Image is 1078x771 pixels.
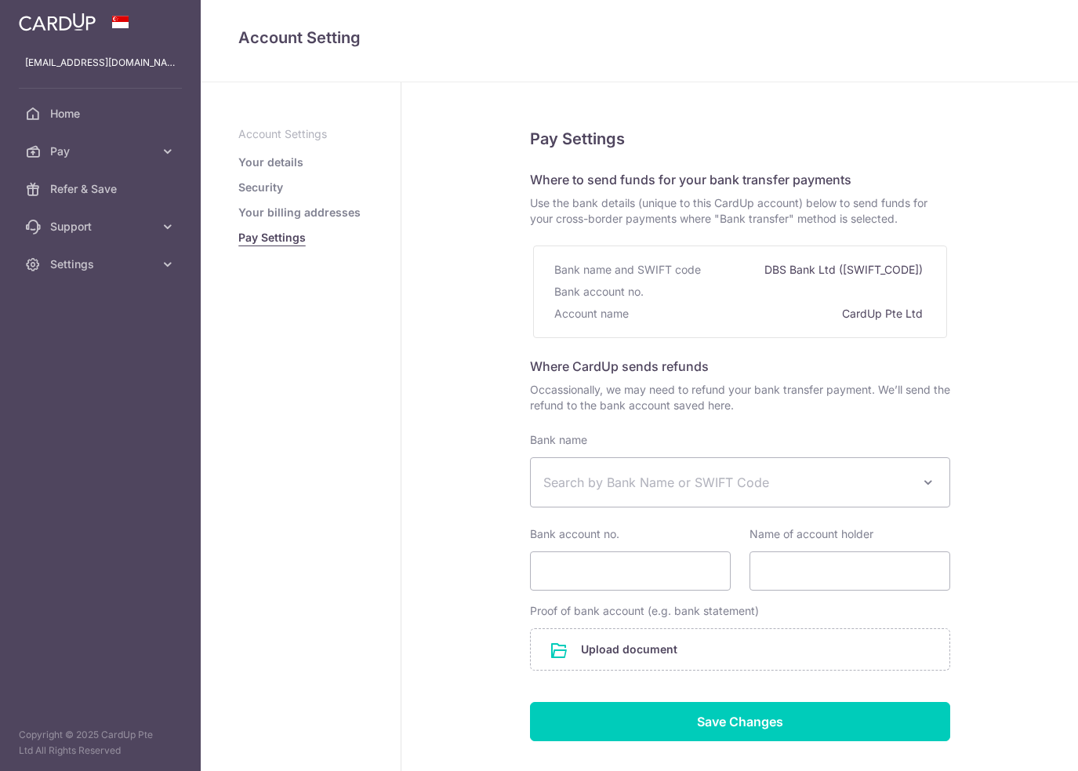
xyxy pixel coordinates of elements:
span: translation missing: en.refund_bank_accounts.show.title.account_setting [238,28,361,47]
div: DBS Bank Ltd ([SWIFT_CODE]) [764,259,926,281]
span: Home [50,106,154,122]
h5: Pay Settings [530,126,950,151]
span: Support [50,219,154,235]
input: Save Changes [530,702,950,741]
img: CardUp [19,13,96,31]
span: Pay [50,144,154,159]
div: Account name [554,303,632,325]
span: Where CardUp sends refunds [530,358,709,374]
label: Bank name [530,432,587,448]
div: CardUp Pte Ltd [842,303,926,325]
label: Bank account no. [530,526,619,542]
a: Your billing addresses [238,205,361,220]
span: Where to send funds for your bank transfer payments [530,172,851,187]
label: Proof of bank account (e.g. bank statement) [530,603,759,619]
a: Your details [238,155,303,170]
span: Refer & Save [50,181,154,197]
iframe: Opens a widget where you can find more information [978,724,1062,763]
a: Security [238,180,283,195]
div: Bank name and SWIFT code [554,259,704,281]
label: Name of account holder [750,526,873,542]
span: Use the bank details (unique to this CardUp account) below to send funds for your cross-border pa... [530,195,950,227]
p: Account Settings [238,126,363,142]
a: Pay Settings [238,230,306,245]
span: Search by Bank Name or SWIFT Code [543,473,912,492]
p: [EMAIL_ADDRESS][DOMAIN_NAME] [25,55,176,71]
span: Settings [50,256,154,272]
span: Occassionally, we may need to refund your bank transfer payment. We’ll send the refund to the ban... [530,382,950,413]
div: Upload document [530,628,950,671]
div: Bank account no. [554,281,647,303]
